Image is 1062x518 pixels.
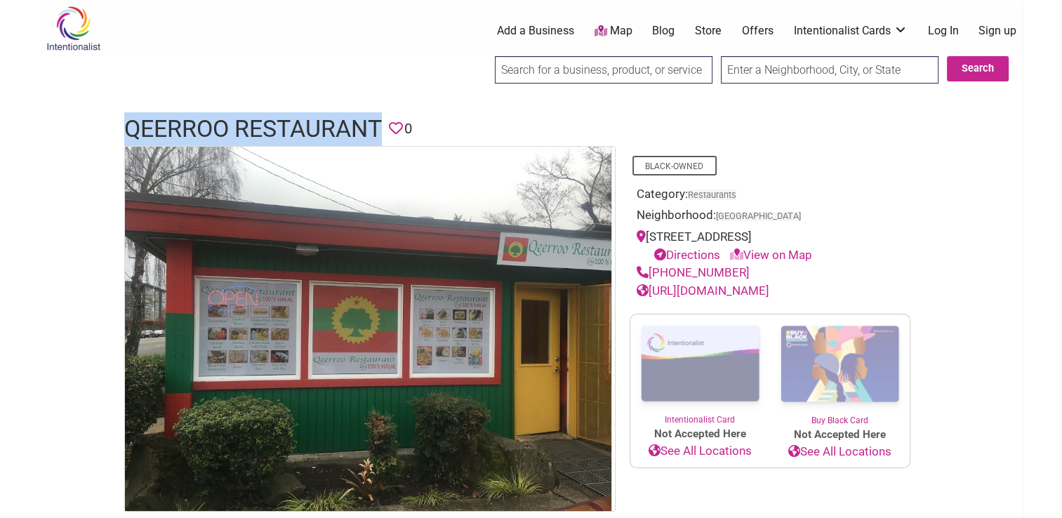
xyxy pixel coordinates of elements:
div: [STREET_ADDRESS] [637,228,903,264]
a: Blog [652,23,675,39]
input: Enter a Neighborhood, City, or State [721,56,938,84]
span: Not Accepted Here [770,427,910,443]
span: [GEOGRAPHIC_DATA] [716,212,801,221]
h1: Qeerroo Restaurant [124,112,382,146]
a: Directions [654,248,720,262]
img: Buy Black Card [770,314,910,414]
a: Black-Owned [645,161,703,171]
span: Not Accepted Here [630,426,770,442]
a: View on Map [730,248,812,262]
a: Sign up [978,23,1016,39]
a: Buy Black Card [770,314,910,427]
div: Category: [637,185,903,207]
a: Log In [927,23,958,39]
a: Restaurants [688,190,736,200]
a: Offers [742,23,774,39]
a: Map [594,23,632,39]
a: Intentionalist Cards [794,23,908,39]
img: Intentionalist [40,6,107,51]
a: See All Locations [770,443,910,461]
a: [PHONE_NUMBER] [637,265,750,279]
span: 0 [404,118,412,140]
a: [URL][DOMAIN_NAME] [637,284,769,298]
a: Add a Business [497,23,574,39]
input: Search for a business, product, or service [495,56,712,84]
a: Intentionalist Card [630,314,770,426]
a: Store [695,23,722,39]
div: Neighborhood: [637,206,903,228]
a: See All Locations [630,442,770,460]
button: Search [947,56,1009,81]
img: Intentionalist Card [630,314,770,413]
